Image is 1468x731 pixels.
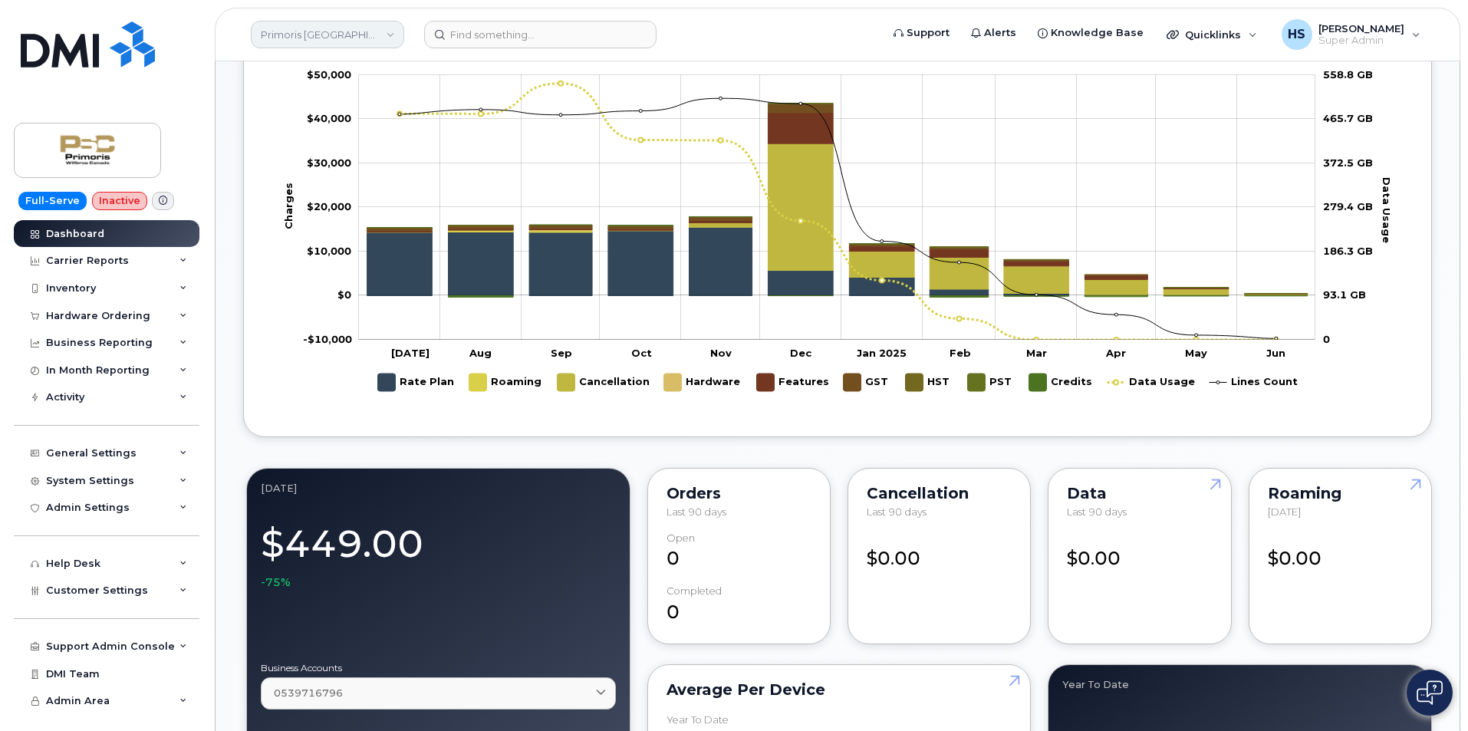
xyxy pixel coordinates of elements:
tspan: $10,000 [307,245,351,257]
g: $0 [307,245,351,257]
g: $0 [303,333,352,345]
g: Credits [1029,367,1092,397]
div: 0 [667,532,811,572]
div: Orders [667,487,811,499]
div: Open [667,532,695,544]
g: Chart [282,68,1394,397]
div: Data [1067,487,1212,499]
span: Quicklinks [1185,28,1241,41]
tspan: Dec [790,347,812,359]
span: HS [1288,25,1305,44]
tspan: Charges [282,183,295,229]
tspan: [DATE] [391,347,430,359]
tspan: Mar [1026,347,1047,359]
g: Features [367,113,1308,294]
div: $0.00 [867,532,1012,572]
tspan: Apr [1105,347,1126,359]
g: Data Usage [1108,367,1195,397]
a: 0539716796 [261,677,616,709]
div: $0.00 [1268,532,1413,572]
div: Year to Date [1062,679,1417,691]
label: Business Accounts [261,663,616,673]
tspan: 465.7 GB [1323,112,1373,124]
tspan: $50,000 [307,68,351,81]
span: Alerts [984,25,1016,41]
input: Find something... [424,21,657,48]
g: Hardware [664,367,742,397]
tspan: $0 [337,288,351,301]
tspan: Jun [1266,347,1285,359]
tspan: Feb [950,347,971,359]
div: Year to Date [667,714,729,726]
tspan: 186.3 GB [1323,245,1373,257]
g: Legend [378,367,1298,397]
div: $0.00 [1067,532,1212,572]
span: Super Admin [1318,35,1404,47]
g: Roaming [469,367,542,397]
g: Lines Count [1210,367,1298,397]
img: Open chat [1417,680,1443,705]
a: Knowledge Base [1027,18,1154,48]
span: [DATE] [1268,505,1301,518]
span: 0539716796 [274,686,343,700]
a: Primoris Canada [251,21,404,48]
tspan: Sep [551,347,572,359]
div: June 2025 [261,482,616,495]
div: $449.00 [261,513,616,590]
g: HST [906,367,953,397]
g: Rate Plan [378,367,454,397]
g: Cancellation [558,367,650,397]
tspan: Aug [469,347,492,359]
tspan: Oct [631,347,652,359]
tspan: Nov [710,347,732,359]
tspan: 279.4 GB [1323,200,1373,212]
g: $0 [307,200,351,212]
div: Quicklinks [1156,19,1268,50]
tspan: 372.5 GB [1323,156,1373,169]
span: Last 90 days [867,505,927,518]
div: completed [667,585,722,597]
span: Knowledge Base [1051,25,1144,41]
div: Heather Space [1271,19,1431,50]
g: Features [757,367,829,397]
g: $0 [307,112,351,124]
tspan: Jan 2025 [857,347,907,359]
div: Average per Device [667,683,1012,696]
a: Support [883,18,960,48]
tspan: $40,000 [307,112,351,124]
a: Alerts [960,18,1027,48]
div: Cancellation [867,487,1012,499]
tspan: 558.8 GB [1323,68,1373,81]
g: PST [968,367,1014,397]
tspan: May [1185,347,1207,359]
tspan: -$10,000 [303,333,352,345]
tspan: $20,000 [307,200,351,212]
tspan: $30,000 [307,156,351,169]
g: $0 [307,156,351,169]
span: [PERSON_NAME] [1318,22,1404,35]
div: Roaming [1268,487,1413,499]
span: Support [907,25,950,41]
tspan: 0 [1323,333,1330,345]
span: Last 90 days [1067,505,1127,518]
tspan: 93.1 GB [1323,288,1366,301]
tspan: Data Usage [1381,177,1393,243]
g: Rate Plan [367,227,1308,295]
div: 0 [667,585,811,625]
g: $0 [307,68,351,81]
span: -75% [261,575,291,590]
span: Last 90 days [667,505,726,518]
g: GST [844,367,890,397]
